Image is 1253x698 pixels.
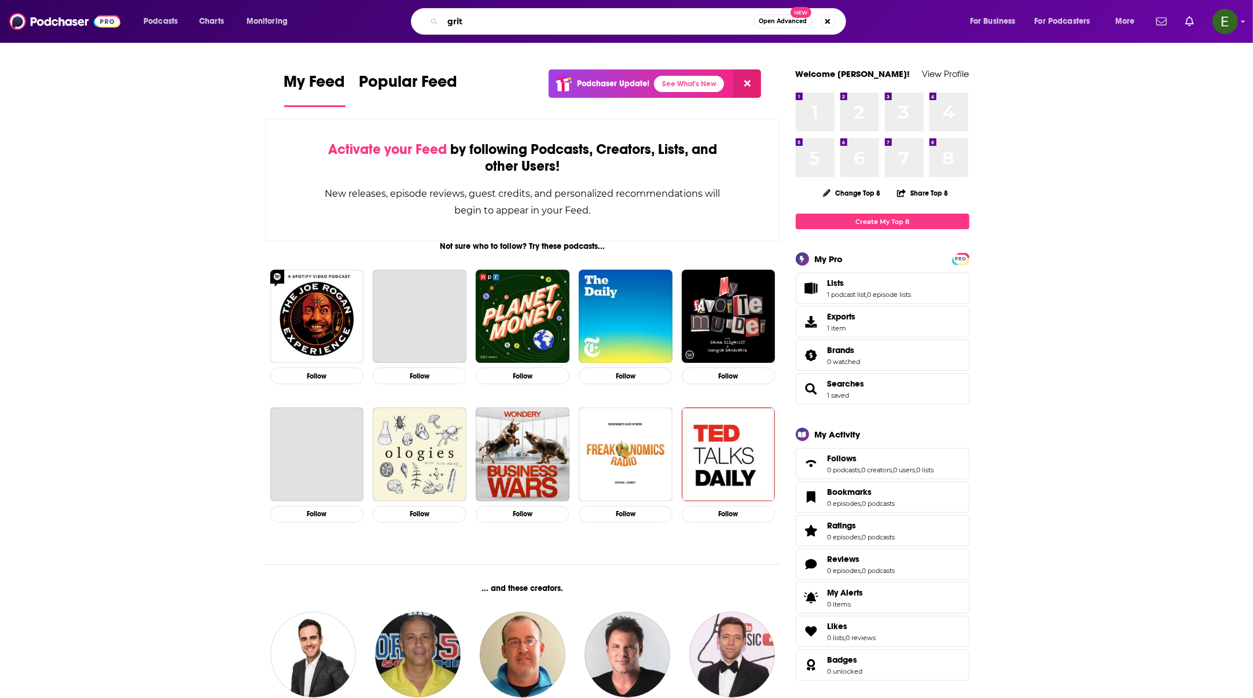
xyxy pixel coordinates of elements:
button: Follow [476,506,569,523]
a: Business Wars [476,407,569,501]
span: Exports [828,311,856,322]
img: Eli Savoie [480,612,565,697]
a: Welcome [PERSON_NAME]! [796,68,910,79]
div: Search podcasts, credits, & more... [422,8,857,35]
a: Ratings [800,523,823,539]
span: Badges [828,655,858,665]
a: Ratings [828,520,895,531]
span: Follows [796,448,969,479]
span: Activate your Feed [328,141,447,158]
img: Podchaser - Follow, Share and Rate Podcasts [9,10,120,32]
span: Searches [796,373,969,405]
a: Bookmarks [800,489,823,505]
img: Jimmy Conrad [689,612,775,697]
span: My Alerts [828,587,863,598]
div: My Activity [815,429,861,440]
a: Show notifications dropdown [1152,12,1171,31]
img: The Joe Rogan Experience [270,270,364,363]
span: New [791,7,811,18]
p: Podchaser Update! [577,79,649,89]
a: 0 watched [828,358,861,366]
span: , [861,533,862,541]
a: Bookmarks [828,487,895,497]
div: by following Podcasts, Creators, Lists, and other Users! [324,141,722,175]
img: Joe Molloy [270,612,356,697]
span: For Podcasters [1035,13,1090,30]
img: My Favorite Murder with Karen Kilgariff and Georgia Hardstark [682,270,776,363]
a: 1 podcast list [828,291,866,299]
img: Freakonomics Radio [579,407,673,501]
span: Brands [796,340,969,371]
span: Open Advanced [759,19,807,24]
span: , [892,466,894,474]
span: 0 items [828,600,863,608]
a: Follows [800,455,823,472]
a: 0 podcasts [862,567,895,575]
a: 0 episode lists [868,291,912,299]
img: User Profile [1212,9,1238,34]
span: Logged in as Emily.Kaplan [1212,9,1238,34]
button: open menu [238,12,303,31]
a: Greg Gaston [375,612,461,697]
span: Lists [828,278,844,288]
span: , [845,634,846,642]
span: Popular Feed [359,72,458,98]
button: Show profile menu [1212,9,1238,34]
button: Open AdvancedNew [754,14,812,28]
span: , [916,466,917,474]
a: Brands [800,347,823,363]
a: Likes [800,623,823,640]
span: Exports [800,314,823,330]
div: ... and these creators. [266,583,780,593]
button: Share Top 8 [896,182,949,204]
a: Radiolab [270,407,364,501]
span: My Feed [284,72,346,98]
a: 1 saved [828,391,850,399]
div: New releases, episode reviews, guest credits, and personalized recommendations will begin to appe... [324,185,722,219]
a: Popular Feed [359,72,458,107]
a: 0 users [894,466,916,474]
a: Create My Top 8 [796,214,969,229]
span: Reviews [796,549,969,580]
a: Searches [828,379,865,389]
button: Follow [476,368,569,384]
span: More [1115,13,1135,30]
a: My Feed [284,72,346,107]
span: Monitoring [247,13,288,30]
span: Bookmarks [796,482,969,513]
button: Follow [682,368,776,384]
span: , [861,499,862,508]
a: 0 creators [862,466,892,474]
button: Follow [270,368,364,384]
button: Change Top 8 [816,186,888,200]
span: Podcasts [144,13,178,30]
a: 0 podcasts [862,499,895,508]
span: 1 item [828,324,856,332]
a: Searches [800,381,823,397]
span: Charts [199,13,224,30]
a: My Alerts [796,582,969,613]
span: Ratings [796,515,969,546]
span: Likes [796,616,969,647]
img: The Daily [579,270,673,363]
span: Lists [796,273,969,304]
a: 0 podcasts [828,466,861,474]
span: PRO [954,255,968,263]
img: Ologies with Alie Ward [373,407,466,501]
a: Lists [828,278,912,288]
a: 0 episodes [828,499,861,508]
span: Brands [828,345,855,355]
a: TED Talks Daily [682,407,776,501]
a: View Profile [923,68,969,79]
span: , [866,291,868,299]
button: Follow [579,506,673,523]
button: Follow [579,368,673,384]
a: Johnjay Van Es [585,612,670,697]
